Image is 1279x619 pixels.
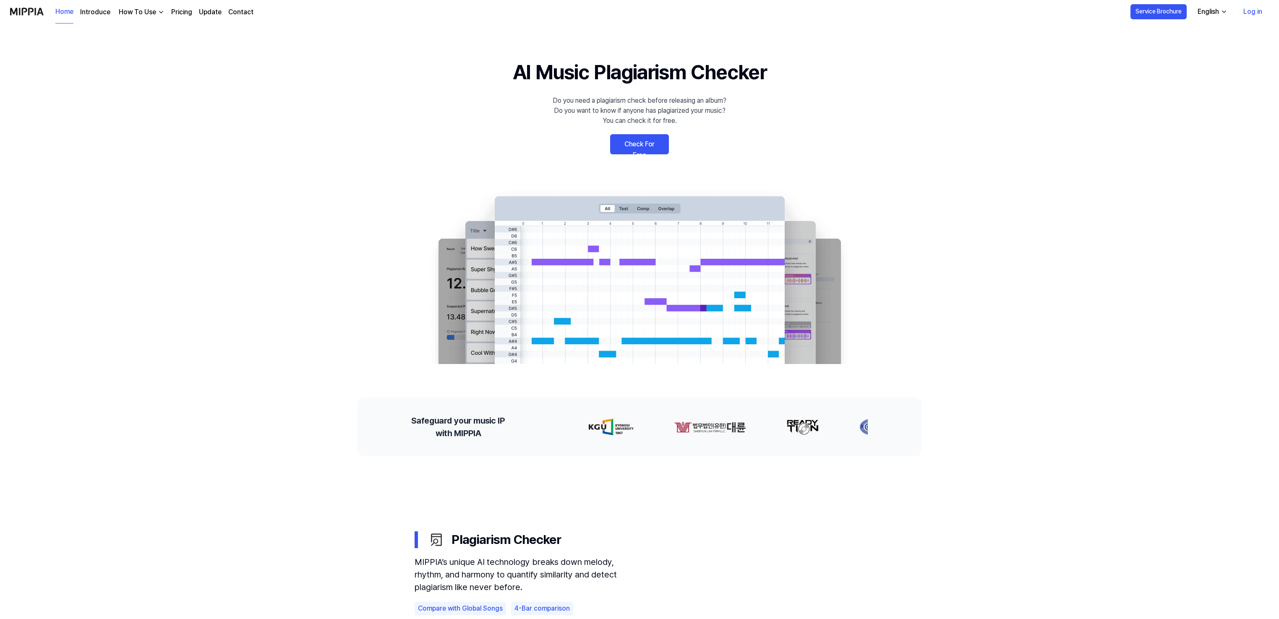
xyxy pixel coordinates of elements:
[661,419,733,435] img: partner-logo-1
[117,7,164,17] button: How To Use
[199,7,222,17] a: Update
[1130,4,1187,19] button: Service Brochure
[553,96,726,126] div: Do you need a plagiarism check before releasing an album? Do you want to know if anyone has plagi...
[511,602,573,615] div: 4-Bar comparison
[415,523,864,556] button: Plagiarism Checker
[415,556,641,593] div: MIPPIA’s unique AI technology breaks down melody, rhythm, and harmony to quantify similarity and ...
[55,0,73,23] a: Home
[1196,7,1221,17] div: English
[158,9,164,16] img: down
[610,134,669,154] a: Check For Free
[513,57,767,87] h1: AI Music Plagiarism Checker
[1191,3,1232,20] button: English
[171,7,192,17] a: Pricing
[415,602,506,615] div: Compare with Global Songs
[80,7,110,17] a: Introduce
[846,419,872,435] img: partner-logo-3
[411,414,505,440] h2: Safeguard your music IP with MIPPIA
[117,7,158,17] div: How To Use
[576,419,621,435] img: partner-logo-0
[421,188,858,364] img: main Image
[773,419,806,435] img: partner-logo-2
[228,7,253,17] a: Contact
[428,530,864,549] div: Plagiarism Checker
